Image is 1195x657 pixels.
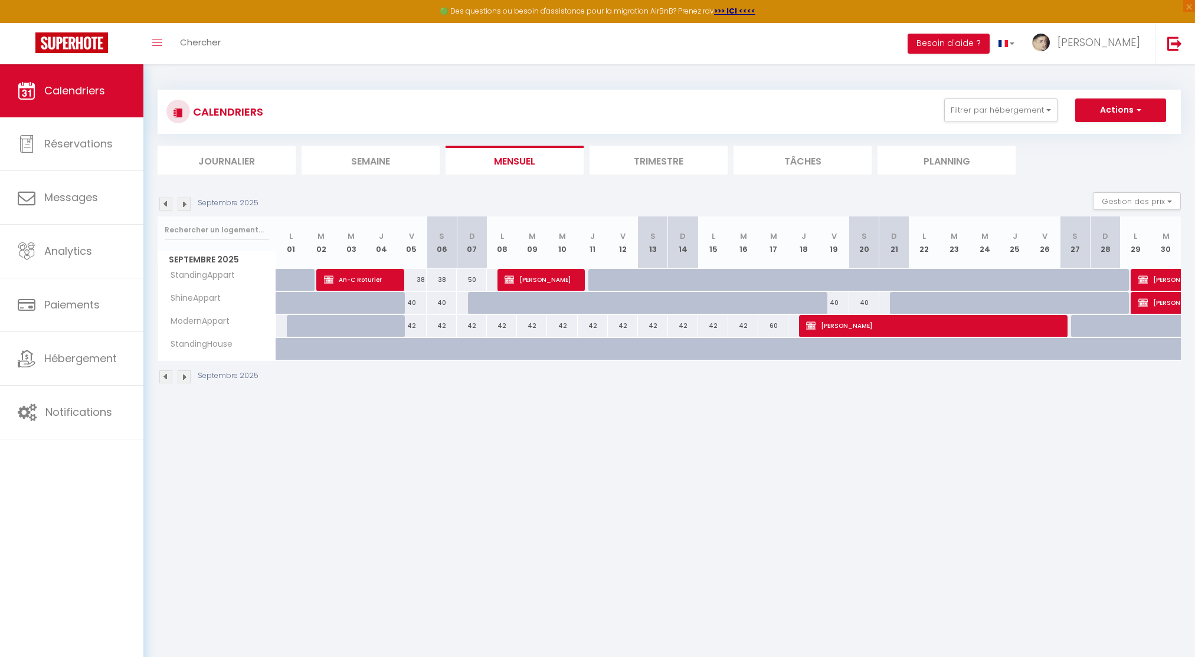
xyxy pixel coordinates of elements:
th: 19 [819,216,849,269]
abbr: M [317,231,325,242]
div: 42 [397,315,427,337]
div: 40 [819,292,849,314]
a: >>> ICI <<<< [714,6,755,16]
h3: CALENDRIERS [190,98,263,125]
span: StandingAppart [160,269,238,282]
div: 40 [397,292,427,314]
th: 25 [1000,216,1030,269]
abbr: M [770,231,777,242]
abbr: S [1072,231,1078,242]
th: 16 [728,216,758,269]
th: 24 [970,216,1000,269]
abbr: M [559,231,566,242]
button: Filtrer par hébergement [944,98,1058,122]
button: Gestion des prix [1093,192,1181,210]
span: [PERSON_NAME] [1058,35,1140,50]
span: Paiements [44,297,100,312]
div: 38 [427,269,457,291]
div: 42 [578,315,608,337]
th: 06 [427,216,457,269]
abbr: D [1102,231,1108,242]
th: 09 [517,216,547,269]
span: [PERSON_NAME] [505,268,575,291]
th: 04 [366,216,397,269]
th: 10 [547,216,577,269]
th: 27 [1060,216,1090,269]
div: 38 [397,269,427,291]
li: Mensuel [446,146,584,175]
span: Chercher [180,36,221,48]
a: ... [PERSON_NAME] [1023,23,1155,64]
abbr: S [439,231,444,242]
th: 18 [788,216,819,269]
a: Chercher [171,23,230,64]
th: 07 [457,216,487,269]
div: 50 [457,269,487,291]
div: 42 [638,315,668,337]
span: [PERSON_NAME] [806,314,1057,337]
abbr: J [590,231,595,242]
span: An-C Roturier [324,268,394,291]
p: Septembre 2025 [198,370,258,382]
th: 05 [397,216,427,269]
abbr: M [348,231,355,242]
div: 42 [487,315,517,337]
th: 03 [336,216,366,269]
th: 12 [608,216,638,269]
li: Trimestre [590,146,728,175]
abbr: J [801,231,806,242]
abbr: V [409,231,414,242]
div: 42 [668,315,698,337]
th: 29 [1121,216,1151,269]
span: Calendriers [44,83,105,98]
abbr: D [680,231,686,242]
abbr: L [922,231,926,242]
abbr: M [951,231,958,242]
button: Actions [1075,98,1166,122]
span: Septembre 2025 [158,251,276,268]
th: 30 [1151,216,1181,269]
abbr: S [650,231,656,242]
th: 17 [758,216,788,269]
img: ... [1032,34,1050,51]
button: Besoin d'aide ? [908,34,990,54]
abbr: V [620,231,626,242]
abbr: M [1163,231,1170,242]
th: 02 [306,216,336,269]
th: 22 [909,216,939,269]
img: Super Booking [35,32,108,53]
abbr: M [529,231,536,242]
p: Septembre 2025 [198,198,258,209]
li: Journalier [158,146,296,175]
span: ModernAppart [160,315,233,328]
input: Rechercher un logement... [165,219,269,241]
div: 42 [608,315,638,337]
abbr: L [712,231,715,242]
div: 42 [427,315,457,337]
li: Semaine [302,146,440,175]
li: Tâches [734,146,872,175]
li: Planning [878,146,1016,175]
div: 60 [758,315,788,337]
abbr: D [891,231,897,242]
span: Notifications [45,405,112,419]
abbr: M [981,231,988,242]
abbr: L [1134,231,1137,242]
img: logout [1167,36,1182,51]
abbr: L [289,231,293,242]
div: 42 [698,315,728,337]
th: 21 [879,216,909,269]
th: 20 [849,216,879,269]
div: 42 [728,315,758,337]
th: 01 [276,216,306,269]
span: Messages [44,190,98,205]
abbr: M [740,231,747,242]
th: 11 [578,216,608,269]
th: 26 [1030,216,1060,269]
span: Réservations [44,136,113,151]
div: 40 [427,292,457,314]
span: ShineAppart [160,292,224,305]
abbr: J [379,231,384,242]
abbr: V [1042,231,1047,242]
